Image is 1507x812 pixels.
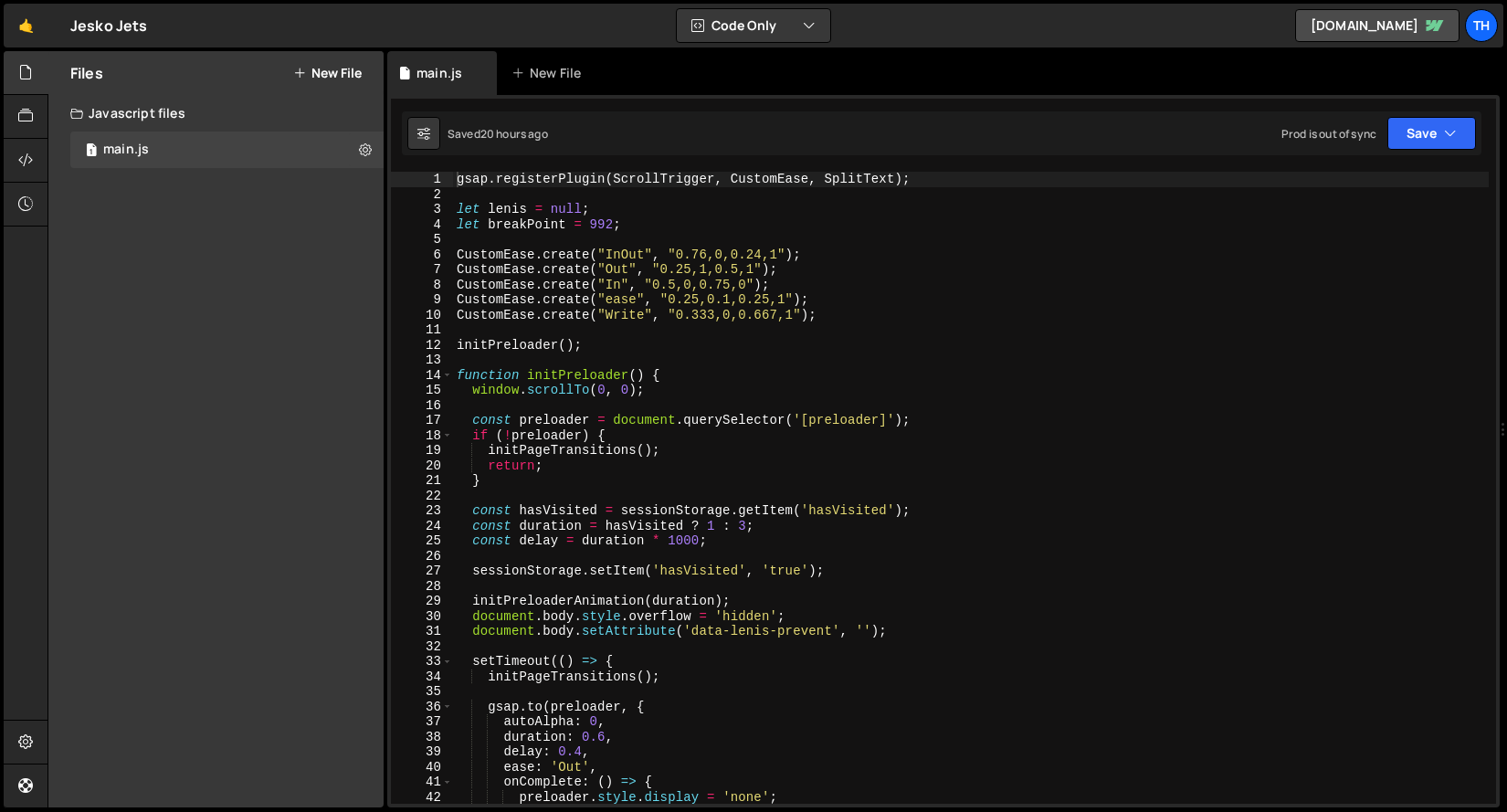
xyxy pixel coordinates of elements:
div: 30 [391,609,453,625]
button: Code Only [677,9,830,42]
div: 10 [391,308,453,323]
a: [DOMAIN_NAME] [1295,9,1460,42]
div: 3 [391,202,453,217]
div: 19 [391,443,453,459]
div: 16759/45776.js [70,132,384,168]
div: 20 hours ago [480,126,548,142]
span: 1 [86,144,97,159]
div: 34 [391,670,453,685]
div: 15 [391,383,453,398]
div: 7 [391,262,453,278]
div: 26 [391,549,453,564]
div: 14 [391,368,453,384]
div: 29 [391,594,453,609]
div: 1 [391,172,453,187]
div: 37 [391,714,453,730]
div: 12 [391,338,453,353]
div: 23 [391,503,453,519]
div: 21 [391,473,453,489]
div: 9 [391,292,453,308]
div: 32 [391,639,453,655]
div: 4 [391,217,453,233]
div: 22 [391,489,453,504]
div: 11 [391,322,453,338]
div: 13 [391,353,453,368]
div: 20 [391,459,453,474]
div: 36 [391,700,453,715]
div: 39 [391,744,453,760]
div: main.js [416,64,462,82]
div: 38 [391,730,453,745]
div: 31 [391,624,453,639]
a: 🤙 [4,4,48,47]
div: 6 [391,248,453,263]
div: 16 [391,398,453,414]
div: 35 [391,684,453,700]
div: 27 [391,564,453,579]
div: 8 [391,278,453,293]
div: 41 [391,775,453,790]
div: 25 [391,533,453,549]
div: New File [511,64,588,82]
div: 17 [391,413,453,428]
div: Javascript files [48,95,384,132]
div: 18 [391,428,453,444]
div: 2 [391,187,453,203]
div: 42 [391,790,453,806]
div: Saved [448,126,548,142]
div: main.js [103,142,149,158]
div: 24 [391,519,453,534]
a: Th [1465,9,1498,42]
h2: Files [70,63,103,83]
div: 28 [391,579,453,595]
button: Save [1387,117,1476,150]
div: 40 [391,760,453,775]
div: 33 [391,654,453,670]
div: 5 [391,232,453,248]
div: Prod is out of sync [1281,126,1376,142]
button: New File [293,66,362,80]
div: Jesko Jets [70,15,148,37]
